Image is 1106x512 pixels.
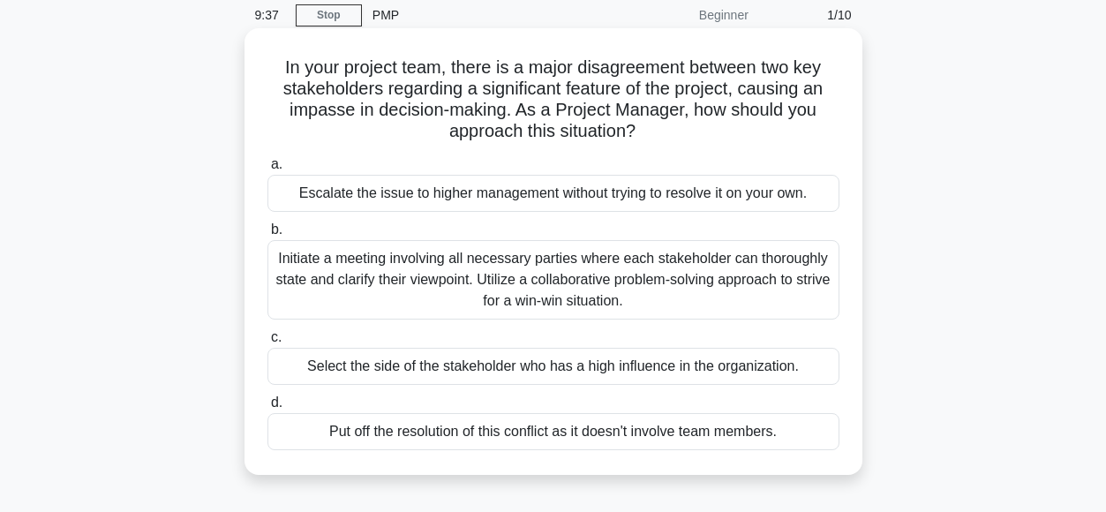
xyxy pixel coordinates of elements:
[271,329,282,344] span: c.
[271,156,282,171] span: a.
[271,395,282,410] span: d.
[296,4,362,26] a: Stop
[267,348,839,385] div: Select the side of the stakeholder who has a high influence in the organization.
[266,56,841,143] h5: In your project team, there is a major disagreement between two key stakeholders regarding a sign...
[267,240,839,320] div: Initiate a meeting involving all necessary parties where each stakeholder can thoroughly state an...
[267,413,839,450] div: Put off the resolution of this conflict as it doesn't involve team members.
[267,175,839,212] div: Escalate the issue to higher management without trying to resolve it on your own.
[271,222,282,237] span: b.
